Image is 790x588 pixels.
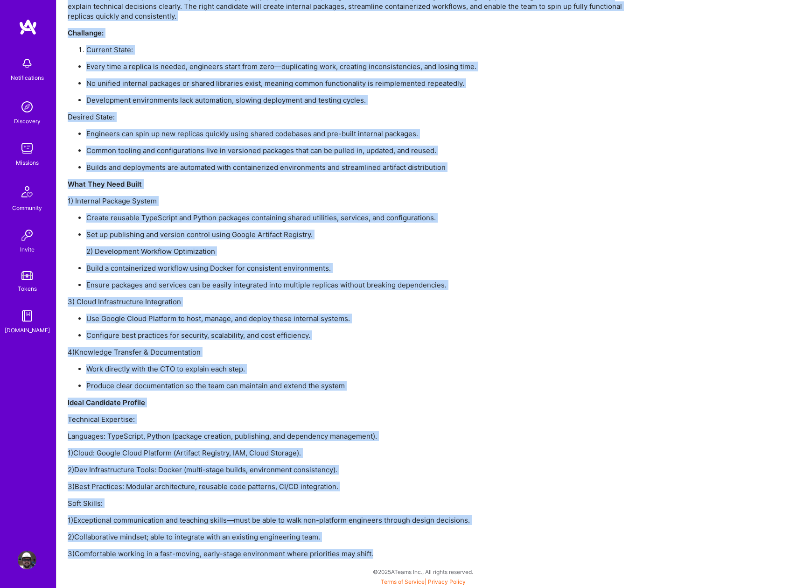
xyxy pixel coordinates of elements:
p: Desired State: [68,112,628,122]
img: Invite [18,226,36,245]
img: logo [19,19,37,35]
strong: What They Need Built [68,180,142,189]
p: 2) Development Workflow Optimization [86,246,628,256]
p: 4)Knowledge Transfer & Documentation [68,347,628,357]
div: Tokens [18,284,37,294]
div: © 2025 ATeams Inc., All rights reserved. [56,560,790,583]
p: Current State: [86,45,628,55]
div: [DOMAIN_NAME] [5,325,50,335]
p: 3)Comfortable working in a fast-moving, early-stage environment where priorities may shift. [68,549,628,559]
p: Development environments lack automation, slowing deployment and testing cycles. [86,95,628,105]
a: Terms of Service [381,578,425,585]
p: Technical Expertise: [68,414,628,424]
p: Produce clear documentation so the team can maintain and extend the system [86,381,628,391]
img: Community [16,181,38,203]
div: Notifications [11,73,44,83]
a: User Avatar [15,551,39,569]
p: Builds and deployments are automated with containerized environments and streamlined artifact dis... [86,162,628,172]
p: Languages: TypeScript, Python (package creation, publishing, and dependency management). [68,431,628,441]
div: Community [12,203,42,213]
img: guide book [18,307,36,325]
p: Ensure packages and services can be easily integrated into multiple replicas without breaking dep... [86,280,628,290]
p: Use Google Cloud Platform to host, manage, and deploy these internal systems. [86,314,628,323]
p: Configure best practices for security, scalability, and cost efficiency. [86,330,628,340]
div: Missions [16,158,39,168]
p: 1)Exceptional communication and teaching skills—must be able to walk non-platform engineers throu... [68,515,628,525]
p: No unified internal packages or shared libraries exist, meaning common functionality is reimpleme... [86,78,628,88]
p: Every time a replica is needed, engineers start from zero—duplicating work, creating inconsistenc... [86,62,628,71]
div: Discovery [14,116,41,126]
img: User Avatar [18,551,36,569]
img: tokens [21,271,33,280]
p: 3)Best Practices: Modular architecture, reusable code patterns, CI/CD integration. [68,482,628,491]
a: Privacy Policy [428,578,466,585]
p: 2)Dev Infrastructure Tools: Docker (multi-stage builds, environment consistency). [68,465,628,475]
p: Create reusable TypeScript and Python packages containing shared utilities, services, and configu... [86,213,628,223]
p: Build a containerized workflow using Docker for consistent environments. [86,263,628,273]
p: 1)Cloud: Google Cloud Platform (Artifact Registry, IAM, Cloud Storage). [68,448,628,458]
p: 2)Collaborative mindset; able to integrate with an existing engineering team. [68,532,628,542]
img: discovery [18,98,36,116]
strong: Challange: [68,28,104,37]
span: | [381,578,466,585]
img: bell [18,54,36,73]
p: Engineers can spin up new replicas quickly using shared codebases and pre-built internal packages. [86,129,628,139]
p: Set up publishing and version control using Google Artifact Registry. [86,230,628,239]
div: Invite [20,245,35,254]
p: Work directly with the CTO to explain each step. [86,364,628,374]
img: teamwork [18,139,36,158]
p: 3) Cloud Infrastructure Integration [68,297,628,307]
p: Soft Skills: [68,498,628,508]
strong: Ideal Candidate Profile [68,398,145,407]
p: 1) Internal Package System [68,196,628,206]
p: Common tooling and configurations live in versioned packages that can be pulled in, updated, and ... [86,146,628,155]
